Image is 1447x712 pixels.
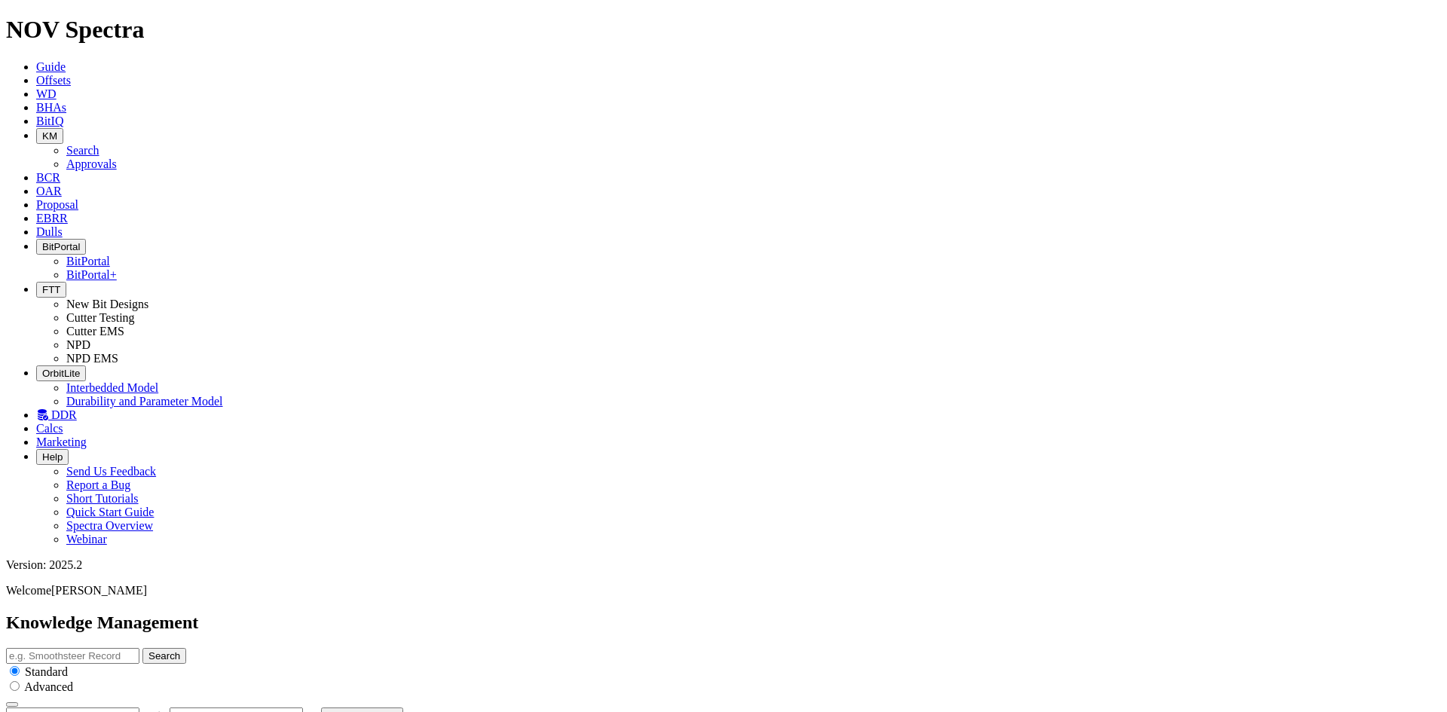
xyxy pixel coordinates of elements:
button: FTT [36,282,66,298]
a: Short Tutorials [66,492,139,505]
h1: NOV Spectra [6,16,1441,44]
span: KM [42,130,57,142]
a: Cutter Testing [66,311,135,324]
a: BitIQ [36,115,63,127]
button: Help [36,449,69,465]
a: New Bit Designs [66,298,148,310]
a: BitPortal+ [66,268,117,281]
a: Approvals [66,157,117,170]
a: Guide [36,60,66,73]
a: BHAs [36,101,66,114]
a: Quick Start Guide [66,506,154,518]
button: KM [36,128,63,144]
span: Standard [25,665,68,678]
h2: Knowledge Management [6,613,1441,633]
span: BitPortal [42,241,80,252]
a: EBRR [36,212,68,225]
button: OrbitLite [36,365,86,381]
a: Search [66,144,99,157]
span: FTT [42,284,60,295]
a: Marketing [36,435,87,448]
a: NPD EMS [66,352,118,365]
span: DDR [51,408,77,421]
a: DDR [36,408,77,421]
a: BitPortal [66,255,110,267]
a: Spectra Overview [66,519,153,532]
span: Advanced [24,680,73,693]
a: NPD [66,338,90,351]
a: Send Us Feedback [66,465,156,478]
a: Cutter EMS [66,325,124,338]
a: Interbedded Model [66,381,158,394]
span: Help [42,451,63,463]
a: Dulls [36,225,63,238]
input: e.g. Smoothsteer Record [6,648,139,664]
a: Offsets [36,74,71,87]
a: Calcs [36,422,63,435]
p: Welcome [6,584,1441,597]
div: Version: 2025.2 [6,558,1441,572]
button: Search [142,648,186,664]
span: OrbitLite [42,368,80,379]
a: WD [36,87,57,100]
a: Webinar [66,533,107,545]
a: BCR [36,171,60,184]
a: OAR [36,185,62,197]
a: Proposal [36,198,78,211]
a: Report a Bug [66,478,130,491]
a: Durability and Parameter Model [66,395,223,408]
span: [PERSON_NAME] [51,584,147,597]
button: BitPortal [36,239,86,255]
